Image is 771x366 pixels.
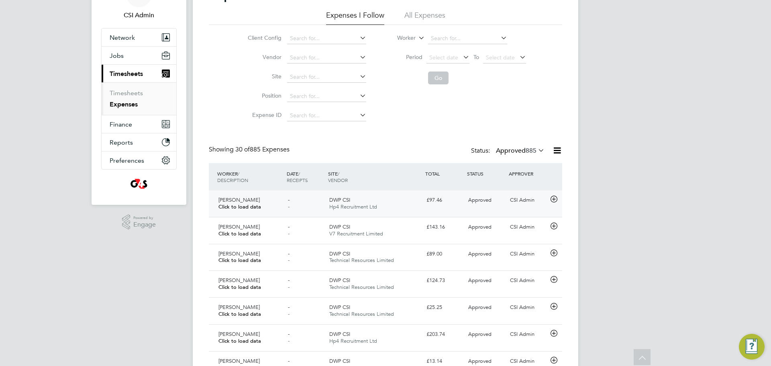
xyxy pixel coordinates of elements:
div: DATE [285,166,326,187]
button: Finance [102,115,176,133]
span: - [288,257,290,264]
div: £143.16 [423,221,465,234]
span: VENDOR [328,177,348,183]
a: Go to home page [101,178,177,190]
div: CSI Admin [507,194,549,207]
span: - [288,223,290,230]
span: - [288,284,290,290]
span: - [288,196,290,203]
div: CSI Admin [507,221,549,234]
span: 30 of [235,145,250,153]
span: [PERSON_NAME] [218,250,260,257]
div: £203.74 [423,328,465,341]
input: Search for... [428,33,507,44]
div: SITE [326,166,423,187]
span: Click to load data [218,230,261,237]
span: Click to load data [218,257,261,264]
div: £89.00 [423,247,465,261]
button: Go [428,72,449,84]
span: Click to load data [218,311,261,317]
span: Approved [468,196,492,203]
span: V7 Recruitment Limited [329,230,383,237]
label: Expense ID [245,111,281,119]
div: TOTAL [423,166,465,181]
span: Approved [468,331,492,337]
div: APPROVER [507,166,549,181]
input: Search for... [287,110,366,121]
span: 885 [526,147,536,155]
span: DWP CSI [329,223,350,230]
button: Engage Resource Center [739,334,765,360]
span: / [238,170,239,177]
li: All Expenses [404,10,445,25]
button: Preferences [102,151,176,169]
span: / [338,170,339,177]
div: CSI Admin [507,328,549,341]
input: Search for... [287,33,366,44]
div: £25.25 [423,301,465,314]
button: Timesheets [102,65,176,82]
span: Powered by [133,215,156,221]
span: DWP CSI [329,358,350,364]
span: Technical Resources Limited [329,257,394,264]
span: Click to load data [218,203,261,210]
input: Search for... [287,91,366,102]
span: DWP CSI [329,331,350,337]
span: - [288,230,290,237]
span: 885 Expenses [235,145,290,153]
span: [PERSON_NAME] [218,358,260,364]
span: Hp4 Recruitment Ltd [329,337,377,344]
button: Reports [102,133,176,151]
label: Vendor [245,53,281,61]
span: Hp4 Recruitment Ltd [329,203,377,210]
span: Network [110,34,135,41]
span: - [288,277,290,284]
button: Network [102,29,176,46]
div: Showing [209,145,291,154]
span: - [288,358,290,364]
input: Search for... [287,72,366,83]
div: £124.73 [423,274,465,287]
div: Timesheets [102,82,176,115]
span: Reports [110,139,133,146]
span: Approved [468,250,492,257]
label: Period [386,53,422,61]
span: [PERSON_NAME] [218,196,260,203]
span: [PERSON_NAME] [218,304,260,311]
a: Powered byEngage [122,215,156,230]
span: DWP CSI [329,277,350,284]
span: DWP CSI [329,304,350,311]
li: Expenses I Follow [326,10,384,25]
div: CSI Admin [507,301,549,314]
span: To [471,52,481,62]
div: Status: [471,145,546,157]
label: Client Config [245,34,281,41]
label: Position [245,92,281,99]
span: Engage [133,221,156,228]
label: Worker [379,34,416,42]
a: Expenses [110,100,138,108]
span: Select date [429,54,458,61]
span: Approved [468,358,492,364]
span: DESCRIPTION [217,177,248,183]
img: g4sssuk-logo-retina.png [129,178,149,190]
div: WORKER [215,166,285,187]
div: £97.46 [423,194,465,207]
span: [PERSON_NAME] [218,223,260,230]
span: Approved [468,277,492,284]
span: Approved [468,304,492,311]
span: - [288,304,290,311]
label: Site [245,73,281,80]
span: RECEIPTS [287,177,308,183]
button: Jobs [102,47,176,64]
input: Search for... [287,52,366,63]
span: / [298,170,300,177]
span: [PERSON_NAME] [218,277,260,284]
div: CSI Admin [507,274,549,287]
span: - [288,250,290,257]
span: - [288,331,290,337]
span: DWP CSI [329,250,350,257]
span: Preferences [110,157,144,164]
span: Approved [468,223,492,230]
div: CSI Admin [507,247,549,261]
